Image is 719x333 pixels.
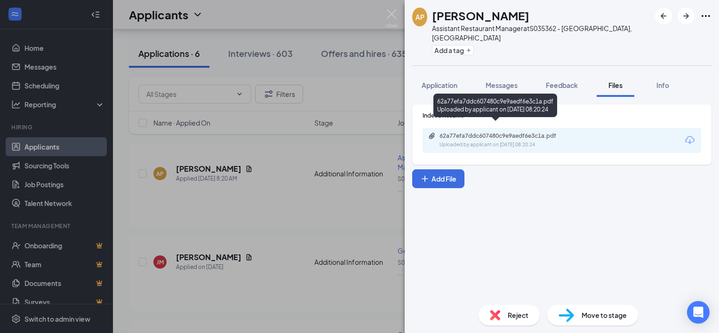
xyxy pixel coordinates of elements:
button: ArrowLeftNew [655,8,672,24]
div: 62a77efa7ddc607480c9e9aedf6e3c1a.pdf [439,132,571,140]
button: ArrowRight [678,8,695,24]
span: Reject [508,310,528,320]
span: Messages [486,81,518,89]
span: Feedback [546,81,578,89]
svg: Ellipses [700,10,711,22]
div: Uploaded by applicant on [DATE] 08:20:24 [439,141,581,149]
div: AP [415,12,424,22]
button: PlusAdd a tag [432,45,474,55]
span: Move to stage [582,310,627,320]
span: Files [608,81,623,89]
svg: Plus [420,174,430,183]
div: Assistant Restaurant Manager at S035362 - [GEOGRAPHIC_DATA], [GEOGRAPHIC_DATA] [432,24,650,42]
svg: Paperclip [428,132,436,140]
div: Indeed Resume [423,111,701,119]
span: Application [422,81,457,89]
div: Open Intercom Messenger [687,301,710,324]
svg: ArrowLeftNew [658,10,669,22]
svg: Plus [466,48,471,53]
svg: ArrowRight [680,10,692,22]
span: Info [656,81,669,89]
a: Paperclip62a77efa7ddc607480c9e9aedf6e3c1a.pdfUploaded by applicant on [DATE] 08:20:24 [428,132,581,149]
h1: [PERSON_NAME] [432,8,529,24]
div: 62a77efa7ddc607480c9e9aedf6e3c1a.pdf Uploaded by applicant on [DATE] 08:20:24 [433,94,557,117]
svg: Download [684,135,695,146]
button: Add FilePlus [412,169,464,188]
